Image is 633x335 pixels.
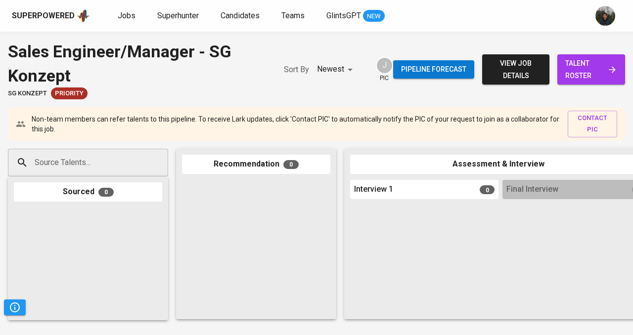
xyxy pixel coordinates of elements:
span: contact pic [573,113,612,135]
a: talent roster [557,54,625,84]
a: Teams [281,10,307,22]
button: contact pic [568,111,617,137]
img: app logo [77,8,90,23]
span: Jobs [118,11,136,20]
button: Pipeline forecast [393,60,474,79]
p: Sort By [284,64,309,76]
a: Superpoweredapp logo [12,8,90,23]
span: NEW [363,11,385,21]
div: New Job received from Demand Team [51,87,88,99]
span: talent roster [565,57,617,82]
div: Sales Engineer/Manager - SG Konzept [8,40,264,87]
a: Superhunter [157,10,201,22]
div: Sourced [14,182,162,202]
button: Pipeline Triggers [4,299,26,315]
span: 0 [283,160,299,169]
span: SG Konzept [8,89,47,98]
span: 0 [480,185,495,194]
a: GlintsGPT NEW [326,10,385,22]
span: 0 [98,188,114,197]
div: Superpowered [12,10,75,22]
span: Superhunter [157,11,199,20]
p: Non-team members can refer talents to this pipeline. To receive Lark updates, click 'Contact PIC'... [32,114,560,134]
span: Final Interview [506,184,558,195]
div: Recommendation [182,155,330,174]
div: Newest [317,60,356,79]
span: GlintsGPT [326,11,361,20]
button: Open [163,162,165,164]
a: Candidates [221,10,262,22]
a: Jobs [118,10,137,22]
p: Newest [317,63,344,75]
img: glenn@glints.com [595,6,615,26]
button: view job details [482,54,550,84]
span: Interview 1 [354,184,393,195]
div: pic [376,57,393,83]
div: J [376,57,393,74]
span: Candidates [221,11,260,20]
span: Teams [281,11,305,20]
span: view job details [490,57,542,82]
span: Pipeline forecast [401,63,466,76]
span: Priority [51,89,88,98]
